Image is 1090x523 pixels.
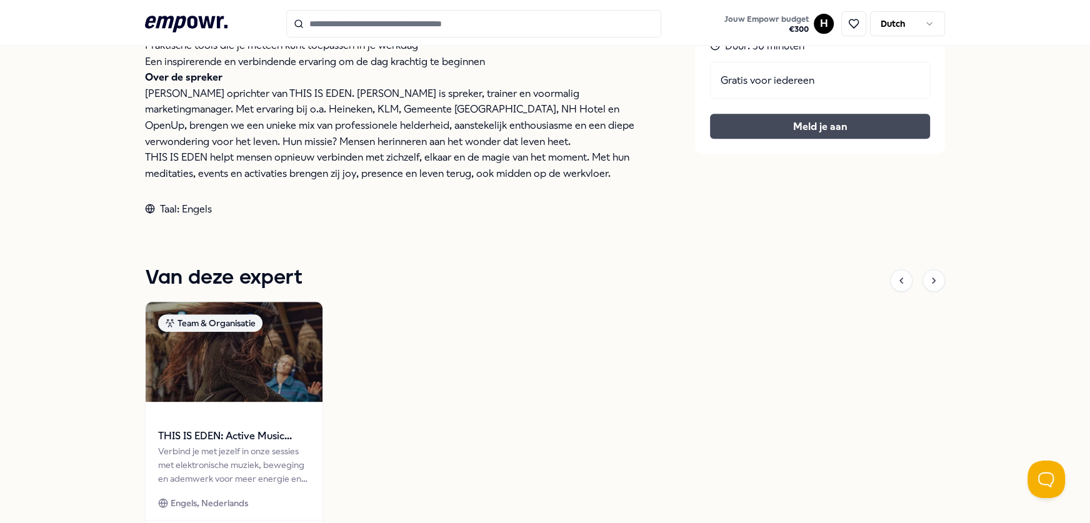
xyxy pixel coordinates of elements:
[710,38,930,54] div: Duur: 30 minuten
[719,11,814,37] a: Jouw Empowr budget€300
[710,62,930,99] div: Gratis voor iedereen
[145,71,222,83] strong: Over de spreker
[722,12,811,37] button: Jouw Empowr budget€300
[158,428,310,444] span: THIS IS EDEN: Active Music Meditation voor teams
[146,302,322,402] img: package image
[145,54,645,70] p: Een inspirerende en verbindende ervaring om de dag krachtig te beginnen
[145,69,645,149] p: [PERSON_NAME] oprichter van THIS IS EDEN. [PERSON_NAME] is spreker, trainer en voormalig marketin...
[145,149,645,181] p: THIS IS EDEN helpt mensen opnieuw verbinden met zichzelf, elkaar en de magie van het moment. Met ...
[286,10,661,37] input: Search for products, categories or subcategories
[158,444,310,486] div: Verbind je met jezelf in onze sessies met elektronische muziek, beweging en ademwerk voor meer en...
[145,201,645,217] div: Taal: Engels
[710,114,930,139] button: Meld je aan
[1027,461,1065,498] iframe: Help Scout Beacon - Open
[724,24,809,34] span: € 300
[158,314,262,332] div: Team & Organisatie
[814,14,834,34] button: H
[171,496,248,510] span: Engels, Nederlands
[724,14,809,24] span: Jouw Empowr budget
[145,262,302,294] h1: Van deze expert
